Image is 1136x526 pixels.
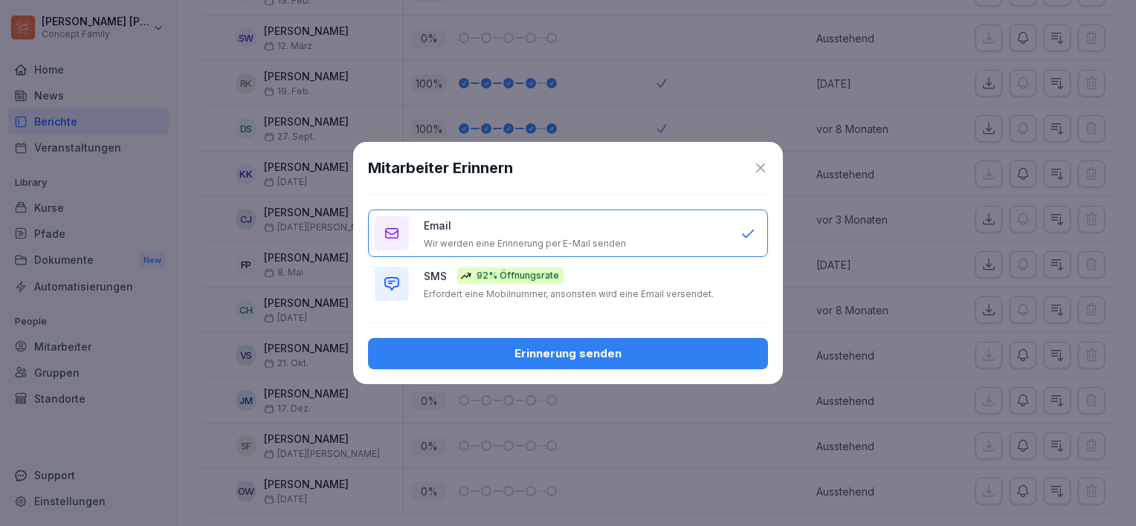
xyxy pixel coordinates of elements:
[424,288,714,300] p: Erfordert eine Mobilnummer, ansonsten wird eine Email versendet.
[424,268,447,284] p: SMS
[424,218,451,233] p: Email
[424,238,626,250] p: Wir werden eine Erinnerung per E-Mail senden
[477,269,559,282] p: 92% Öffnungsrate
[368,157,513,179] h1: Mitarbeiter Erinnern
[380,345,756,362] div: Erinnerung senden
[368,338,768,369] button: Erinnerung senden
